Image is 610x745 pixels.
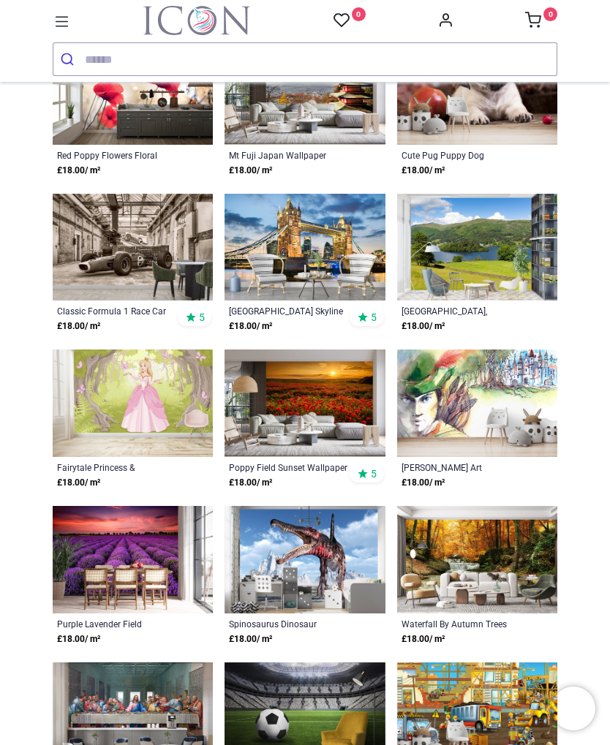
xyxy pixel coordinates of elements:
a: Logo of Icon Wall Stickers [143,6,250,35]
a: Account Info [437,16,453,28]
img: Poppy Field Sunset Wall Mural Wallpaper [225,349,385,457]
strong: £ 18.00 / m² [402,476,445,490]
strong: £ 18.00 / m² [229,476,272,490]
img: Mt Fuji Japan Wall Mural Wallpaper [225,37,385,145]
a: Fairytale Princess & Enchanted [PERSON_NAME] Wallpaper [57,461,178,473]
img: Icon Wall Stickers [143,6,250,35]
strong: £ 18.00 / m² [57,319,100,333]
a: Mt Fuji Japan Wallpaper [229,149,350,161]
img: Spinosaurus Dinosaur Wall Mural Wallpaper [225,506,385,613]
img: Classic Formula 1 Race Car Wall Mural Wallpaper [53,194,213,301]
a: 0 [334,12,366,30]
a: Red Poppy Flowers Floral Wallpaper [57,149,178,161]
a: [GEOGRAPHIC_DATA] Skyline Wallpaper [229,305,350,317]
strong: £ 18.00 / m² [402,319,445,333]
a: 0 [525,16,557,28]
img: Waterfall By Autumn Trees Wall Mural Wallpaper [397,506,557,613]
strong: £ 18.00 / m² [229,164,272,178]
strong: £ 18.00 / m² [57,476,100,490]
strong: £ 18.00 / m² [229,632,272,646]
iframe: Brevo live chat [551,687,595,730]
img: Cute Pug Puppy Dog Wall Mural Wallpaper [397,37,557,145]
img: London Tower Bridge City Skyline Wall Mural Wallpaper [225,194,385,301]
sup: 0 [543,7,557,21]
a: Classic Formula 1 Race Car Wallpaper [57,305,178,317]
strong: £ 18.00 / m² [402,164,445,178]
strong: £ 18.00 / m² [229,319,272,333]
img: Purple Lavender Field Wall Mural Wallpaper [53,506,213,613]
img: Red Poppy Flowers Floral Wall Mural Wallpaper [53,37,213,145]
strong: £ 18.00 / m² [402,632,445,646]
img: Robin Hood Art Wall Mural Wallpaper [397,349,557,457]
span: 5 [371,311,377,324]
a: Cute Pug Puppy Dog Wallpaper [402,149,523,161]
a: Spinosaurus Dinosaur Wallpaper [229,618,350,629]
a: [PERSON_NAME] Art Wallpaper [402,461,523,473]
span: 5 [371,467,377,480]
a: Waterfall By Autumn Trees Wallpaper [402,618,523,629]
img: Lake Grasmere, Lake District Landscape Wall Mural Wallpaper [397,194,557,301]
strong: £ 18.00 / m² [57,164,100,178]
button: Submit [53,43,85,75]
a: [GEOGRAPHIC_DATA], [GEOGRAPHIC_DATA] Landscape Wallpaper [402,305,523,317]
span: 5 [199,311,205,324]
img: Fairytale Princess & Enchanted Woods Wall Mural Wallpaper [53,349,213,457]
sup: 0 [352,7,366,21]
a: Purple Lavender Field Wallpaper [57,618,178,629]
strong: £ 18.00 / m² [57,632,100,646]
a: Poppy Field Sunset Wallpaper [229,461,350,473]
